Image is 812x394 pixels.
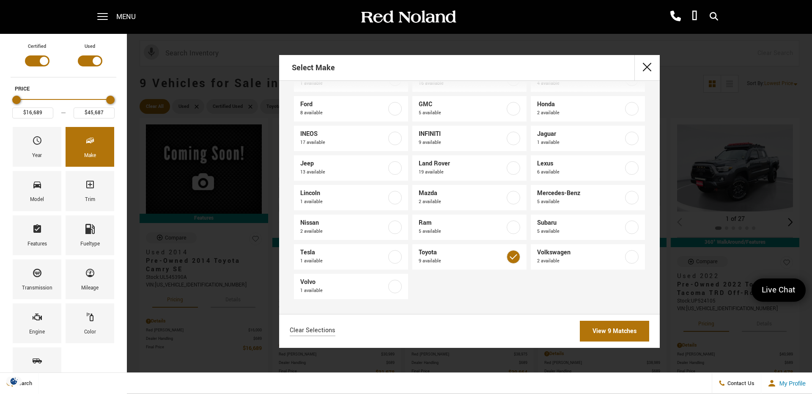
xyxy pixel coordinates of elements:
[412,126,527,151] a: INFINITI9 available
[27,240,47,249] div: Features
[725,380,754,387] span: Contact Us
[4,377,24,386] section: Click to Open Cookie Consent Modal
[85,195,95,204] div: Trim
[28,42,46,51] label: Certified
[12,96,21,104] div: Minimum Price
[531,215,645,240] a: Subaru5 available
[419,138,505,147] span: 9 available
[300,287,387,295] span: 1 available
[580,321,649,342] a: View 9 Matches
[13,259,61,299] div: TransmissionTransmission
[634,55,660,80] button: close
[32,151,42,160] div: Year
[300,248,387,257] span: Tesla
[66,215,114,255] div: FueltypeFueltype
[300,100,387,109] span: Ford
[300,189,387,198] span: Lincoln
[537,248,623,257] span: Volkswagen
[84,328,96,337] div: Color
[294,274,408,299] a: Volvo1 available
[412,155,527,181] a: Land Rover19 available
[531,126,645,151] a: Jaguar1 available
[419,79,505,88] span: 16 available
[412,96,527,121] a: GMC5 available
[66,303,114,343] div: ColorColor
[12,93,115,118] div: Price
[32,222,42,240] span: Features
[85,177,95,195] span: Trim
[32,354,42,372] span: Bodystyle
[4,377,24,386] img: Opt-Out Icon
[537,100,623,109] span: Honda
[412,215,527,240] a: Ram5 available
[32,133,42,151] span: Year
[300,227,387,236] span: 2 available
[29,328,45,337] div: Engine
[300,257,387,265] span: 1 available
[294,244,408,270] a: Tesla1 available
[30,195,44,204] div: Model
[419,219,505,227] span: Ram
[300,160,387,168] span: Jeep
[292,56,335,80] h2: Select Make
[531,155,645,181] a: Lexus6 available
[13,215,61,255] div: FeaturesFeatures
[419,198,505,206] span: 2 available
[300,198,387,206] span: 1 available
[419,130,505,138] span: INFINITI
[537,227,623,236] span: 5 available
[537,138,623,147] span: 1 available
[537,219,623,227] span: Subaru
[412,185,527,210] a: Mazda2 available
[537,198,623,206] span: 5 available
[294,126,408,151] a: INEOS17 available
[537,109,623,117] span: 2 available
[32,177,42,195] span: Model
[12,107,53,118] input: Minimum
[85,222,95,240] span: Fueltype
[761,373,812,394] button: Open user profile menu
[419,248,505,257] span: Toyota
[81,284,99,293] div: Mileage
[15,85,112,93] h5: Price
[106,96,115,104] div: Maximum Price
[300,168,387,176] span: 13 available
[419,189,505,198] span: Mazda
[300,79,387,88] span: 1 available
[531,185,645,210] a: Mercedes-Benz5 available
[32,266,42,284] span: Transmission
[85,42,95,51] label: Used
[419,160,505,168] span: Land Rover
[300,109,387,117] span: 8 available
[32,310,42,328] span: Engine
[757,284,800,296] span: Live Chat
[294,155,408,181] a: Jeep13 available
[419,227,505,236] span: 5 available
[419,109,505,117] span: 5 available
[412,244,527,270] a: Toyota9 available
[419,168,505,176] span: 19 available
[66,259,114,299] div: MileageMileage
[537,189,623,198] span: Mercedes-Benz
[22,284,52,293] div: Transmission
[537,130,623,138] span: Jaguar
[294,215,408,240] a: Nissan2 available
[80,240,100,249] div: Fueltype
[290,326,335,336] a: Clear Selections
[85,133,95,151] span: Make
[300,278,387,287] span: Volvo
[419,257,505,265] span: 9 available
[537,160,623,168] span: Lexus
[537,257,623,265] span: 2 available
[26,372,48,381] div: Bodystyle
[776,380,806,387] span: My Profile
[294,96,408,121] a: Ford8 available
[300,130,387,138] span: INEOS
[300,219,387,227] span: Nissan
[531,96,645,121] a: Honda2 available
[66,127,114,167] div: MakeMake
[531,244,645,270] a: Volkswagen2 available
[294,185,408,210] a: Lincoln1 available
[66,171,114,211] div: TrimTrim
[13,127,61,167] div: YearYear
